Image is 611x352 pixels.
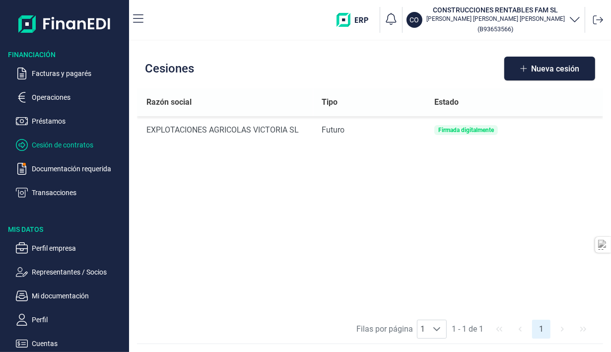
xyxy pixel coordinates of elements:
[32,187,125,199] p: Transacciones
[16,338,125,350] button: Cuentas
[426,5,565,15] h3: CONSTRUCCIONES RENTABLES FAM SL
[16,314,125,326] button: Perfil
[410,15,419,25] p: CO
[32,266,125,278] p: Representantes / Socios
[16,91,125,103] button: Operaciones
[322,96,338,108] span: Tipo
[32,139,125,151] p: Cesión de contratos
[18,8,111,40] img: Logo de aplicación
[16,163,125,175] button: Documentación requerida
[16,242,125,254] button: Perfil empresa
[32,242,125,254] p: Perfil empresa
[426,15,565,23] p: [PERSON_NAME] [PERSON_NAME] [PERSON_NAME]
[532,320,551,339] button: Page 1
[16,68,125,79] button: Facturas y pagarés
[32,115,125,127] p: Préstamos
[417,320,428,338] span: 1
[356,323,413,335] span: Filas por página
[448,320,488,339] span: 1 - 1 de 1
[32,163,125,175] p: Documentación requerida
[32,338,125,350] p: Cuentas
[146,124,306,136] div: EXPLOTACIONES AGRICOLAS VICTORIA SL
[478,25,514,33] small: Copiar cif
[434,96,459,108] span: Estado
[16,290,125,302] button: Mi documentación
[32,91,125,103] p: Operaciones
[407,5,581,35] button: COCONSTRUCCIONES RENTABLES FAM SL[PERSON_NAME] [PERSON_NAME] [PERSON_NAME](B93653566)
[322,124,419,136] div: Futuro
[145,62,194,75] h2: Cesiones
[16,187,125,199] button: Transacciones
[504,57,595,80] button: Nueva cesión
[438,127,494,133] div: Firmada digitalmente
[32,68,125,79] p: Facturas y pagarés
[337,13,376,27] img: erp
[16,115,125,127] button: Préstamos
[32,314,125,326] p: Perfil
[531,65,579,72] span: Nueva cesión
[32,290,125,302] p: Mi documentación
[16,139,125,151] button: Cesión de contratos
[146,96,192,108] span: Razón social
[16,266,125,278] button: Representantes / Socios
